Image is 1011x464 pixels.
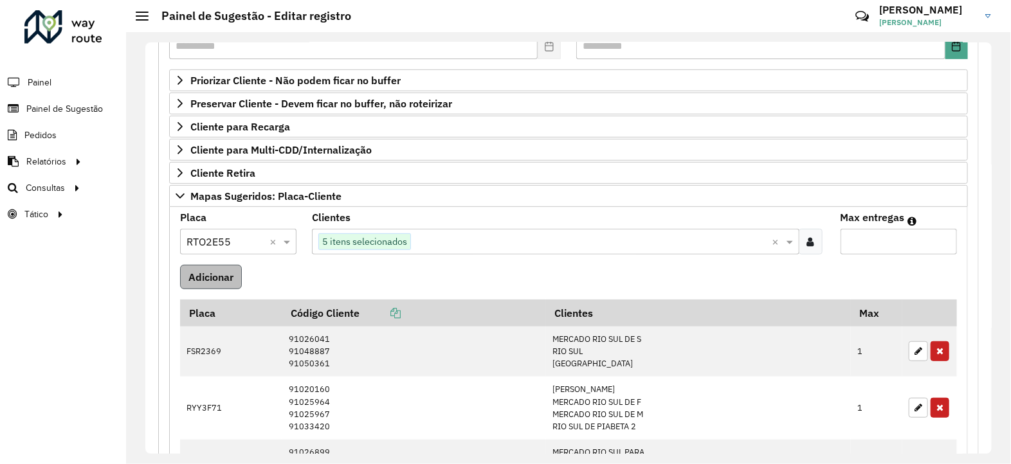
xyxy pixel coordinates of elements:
a: Cliente para Multi-CDD/Internalização [169,139,968,161]
label: Placa [180,210,206,225]
td: 91020160 91025964 91025967 91033420 [282,377,545,440]
span: Clear all [772,234,783,249]
em: Máximo de clientes que serão colocados na mesma rota com os clientes informados [908,216,917,226]
td: 1 [851,326,902,377]
span: Clear all [269,234,280,249]
th: Placa [180,299,282,326]
span: Painel [28,76,51,89]
a: Contato Rápido [848,3,876,30]
span: Priorizar Cliente - Não podem ficar no buffer [190,75,401,85]
span: Cliente Retira [190,168,255,178]
span: [PERSON_NAME] [879,17,976,28]
button: Adicionar [180,265,242,289]
span: Preservar Cliente - Devem ficar no buffer, não roteirizar [190,98,452,109]
span: 5 itens selecionados [319,234,410,249]
span: Consultas [26,181,65,195]
span: Cliente para Multi-CDD/Internalização [190,145,372,155]
span: Cliente para Recarga [190,121,290,132]
a: Preservar Cliente - Devem ficar no buffer, não roteirizar [169,93,968,114]
label: Max entregas [841,210,905,225]
a: Cliente para Recarga [169,116,968,138]
span: Pedidos [24,129,57,142]
label: Clientes [312,210,351,225]
td: [PERSON_NAME] MERCADO RIO SUL DE F MERCADO RIO SUL DE M RIO SUL DE PIABETA 2 [546,377,851,440]
span: Painel de Sugestão [26,102,103,116]
td: 1 [851,377,902,440]
td: RYY3F71 [180,377,282,440]
a: Cliente Retira [169,162,968,184]
span: Relatórios [26,155,66,168]
span: Tático [24,208,48,221]
button: Choose Date [945,33,968,59]
a: Mapas Sugeridos: Placa-Cliente [169,185,968,207]
th: Código Cliente [282,299,545,326]
h3: [PERSON_NAME] [879,4,976,16]
a: Priorizar Cliente - Não podem ficar no buffer [169,69,968,91]
td: FSR2369 [180,326,282,377]
span: Mapas Sugeridos: Placa-Cliente [190,191,342,201]
th: Clientes [546,299,851,326]
td: MERCADO RIO SUL DE S RIO SUL [GEOGRAPHIC_DATA] [546,326,851,377]
h2: Painel de Sugestão - Editar registro [149,9,351,23]
td: 91026041 91048887 91050361 [282,326,545,377]
th: Max [851,299,902,326]
a: Copiar [360,307,401,319]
